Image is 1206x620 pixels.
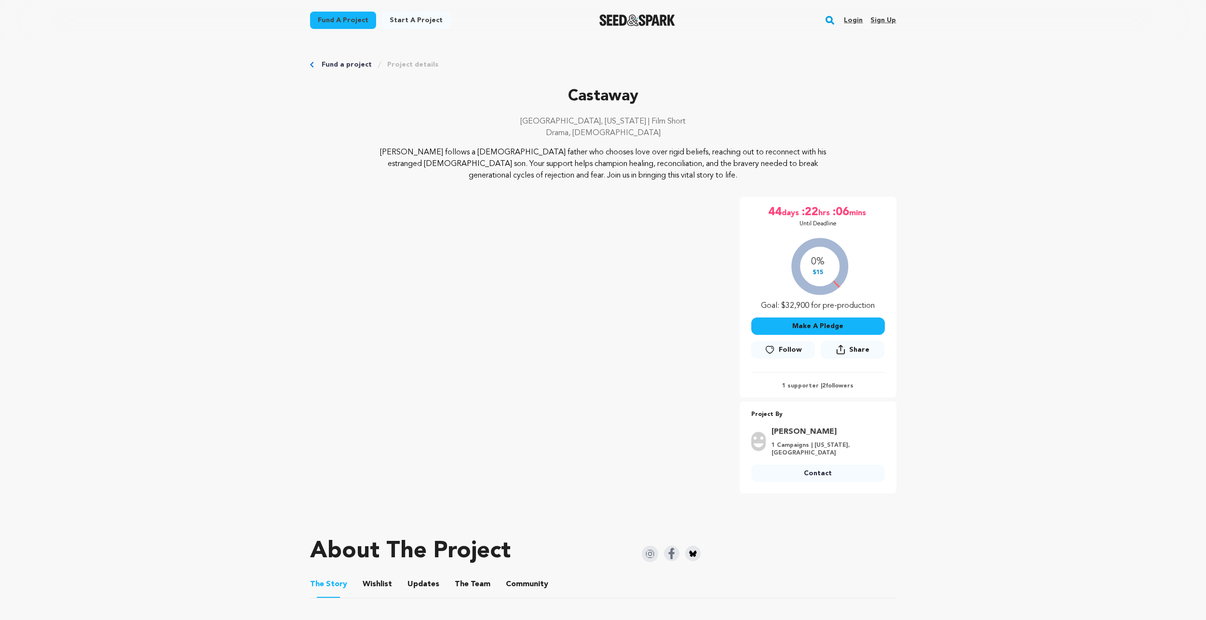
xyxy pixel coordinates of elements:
a: Project details [387,60,438,69]
p: [GEOGRAPHIC_DATA], [US_STATE] | Film Short [310,116,896,127]
a: Follow [751,341,815,358]
p: 1 Campaigns | [US_STATE], [GEOGRAPHIC_DATA] [772,441,879,457]
img: Seed&Spark Logo Dark Mode [599,14,675,26]
a: Start a project [382,12,450,29]
span: The [455,579,469,590]
p: Project By [751,409,885,420]
a: Seed&Spark Homepage [599,14,675,26]
a: Contact [751,465,885,482]
div: Breadcrumb [310,60,896,69]
p: 1 supporter | followers [751,382,885,390]
a: Fund a project [322,60,372,69]
button: Share [821,341,884,358]
h1: About The Project [310,540,511,563]
span: Story [310,579,347,590]
span: 44 [768,205,782,220]
span: The [310,579,324,590]
span: mins [849,205,868,220]
a: Goto Thomas Seffernick profile [772,426,879,438]
span: :06 [832,205,849,220]
img: Seed&Spark Facebook Icon [664,546,679,561]
a: Login [844,13,863,28]
p: Castaway [310,85,896,108]
img: user.png [751,432,766,451]
span: Share [849,345,869,355]
span: 2 [822,383,826,389]
span: Team [455,579,490,590]
span: Community [506,579,548,590]
span: :22 [801,205,818,220]
span: Wishlist [363,579,392,590]
span: hrs [818,205,832,220]
p: [PERSON_NAME] follows a [DEMOGRAPHIC_DATA] father who chooses love over rigid beliefs, reaching o... [368,147,838,181]
img: Seed&Spark Bluesky Icon [685,546,701,561]
span: days [782,205,801,220]
a: Fund a project [310,12,376,29]
p: Drama, [DEMOGRAPHIC_DATA] [310,127,896,139]
button: Make A Pledge [751,317,885,335]
p: Until Deadline [799,220,837,228]
span: Updates [407,579,439,590]
span: Share [821,341,884,362]
span: Follow [779,345,802,355]
a: Sign up [870,13,896,28]
img: Seed&Spark Instagram Icon [642,546,658,562]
